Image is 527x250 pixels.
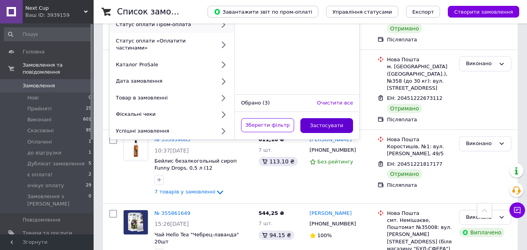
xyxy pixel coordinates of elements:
[259,157,298,166] div: 113.10 ₴
[454,9,513,15] span: Створити замовлення
[23,230,72,237] span: Товари та послуги
[113,21,215,28] div: Статус оплати Пром-оплата
[86,105,91,112] span: 25
[83,116,91,123] span: 601
[27,182,64,189] span: очікує оплату
[259,210,284,216] span: 544,25 ₴
[123,210,148,235] a: Фото товару
[23,216,60,223] span: Повідомлення
[387,56,453,63] div: Нова Пошта
[117,7,196,16] h1: Список замовлень
[113,37,215,51] div: Статус оплати «Оплатити частинами»
[241,118,294,133] button: Зберегти фільтр
[326,6,398,18] button: Управління статусами
[208,6,318,18] button: Завантажити звіт по пром-оплаті
[332,9,392,15] span: Управління статусами
[25,12,94,19] div: Ваш ID: 3939159
[300,118,353,133] button: Застосувати
[154,147,189,154] span: 10:37[DATE]
[259,220,273,226] span: 7 шт.
[86,182,91,189] span: 29
[27,127,54,134] span: Скасовані
[245,122,290,129] span: Зберегти фільтр
[214,8,312,15] span: Завантажити звіт по пром-оплаті
[466,213,495,222] div: Виконано
[308,219,358,229] div: [PHONE_NUMBER]
[154,137,190,142] a: № 355959683
[387,182,453,189] div: Післяплата
[86,127,91,134] span: 95
[387,161,442,167] span: ЕН: 20451221817177
[154,189,215,195] span: 7 товарів у замовленні
[310,210,352,217] a: [PERSON_NAME]
[154,158,237,178] a: Бейлис безалкогольный сироп Funny Drops, 0,5 л (12 [PERSON_NAME]./ящ.)
[4,27,92,41] input: Пошук
[387,169,422,179] div: Отримано
[387,36,453,43] div: Післяплата
[27,138,52,145] span: Оплачені
[113,111,215,118] div: Фіскальні чеки
[113,61,215,68] div: Каталог ProSale
[154,221,189,227] span: 15:26[DATE]
[154,232,239,245] a: Чай Hello Tea "Чебрец-лаванда" 20шт
[387,210,453,217] div: Нова Пошта
[25,5,84,12] span: Next Cup
[259,230,294,240] div: 94.15 ₴
[89,193,91,207] span: 0
[238,99,314,107] div: Обрано (3)
[129,137,142,161] img: Фото товару
[259,147,273,153] span: 7 шт.
[27,193,89,207] span: Замовлення з [PERSON_NAME]
[387,136,453,143] div: Нова Пошта
[113,78,215,85] div: Дата замовлення
[387,143,453,157] div: Коростишів, №1: вул. [PERSON_NAME], 49/5
[466,60,495,68] div: Виконано
[459,228,504,237] div: Виплачено
[113,128,215,135] div: Успішні замовлення
[154,210,190,216] a: № 355861649
[466,140,495,148] div: Виконано
[412,9,434,15] span: Експорт
[387,95,442,101] span: ЕН: 20451222673112
[440,9,519,14] a: Створити замовлення
[23,48,44,55] span: Головна
[89,160,91,167] span: 5
[387,63,453,92] div: м. [GEOGRAPHIC_DATA] ([GEOGRAPHIC_DATA].), №358 (до 30 кг): вул. [STREET_ADDRESS]
[113,94,215,101] div: Товар в замовленні
[27,149,61,156] span: до відгрузки
[123,136,148,161] a: Фото товару
[27,94,39,101] span: Нові
[448,6,519,18] button: Створити замовлення
[27,116,51,123] span: Виконані
[27,171,53,178] span: є оплата!
[318,159,353,165] span: Без рейтингу
[387,24,422,33] div: Отримано
[27,160,85,167] span: Дублікат замовлення
[406,6,440,18] button: Експорт
[318,232,332,238] span: 100%
[89,94,91,101] span: 0
[89,171,91,178] span: 2
[317,100,353,106] span: Очистити все
[259,137,284,142] span: 611,10 ₴
[387,116,453,123] div: Післяплата
[89,149,91,156] span: 1
[89,138,91,145] span: 1
[154,189,225,195] a: 7 товарів у замовленні
[23,62,94,76] span: Замовлення та повідомлення
[387,104,422,113] div: Отримано
[310,136,352,144] a: [PERSON_NAME]
[27,105,51,112] span: Прийняті
[23,82,55,89] span: Замовлення
[124,210,148,234] img: Фото товару
[308,145,358,155] div: [PHONE_NUMBER]
[509,202,525,218] button: Чат з покупцем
